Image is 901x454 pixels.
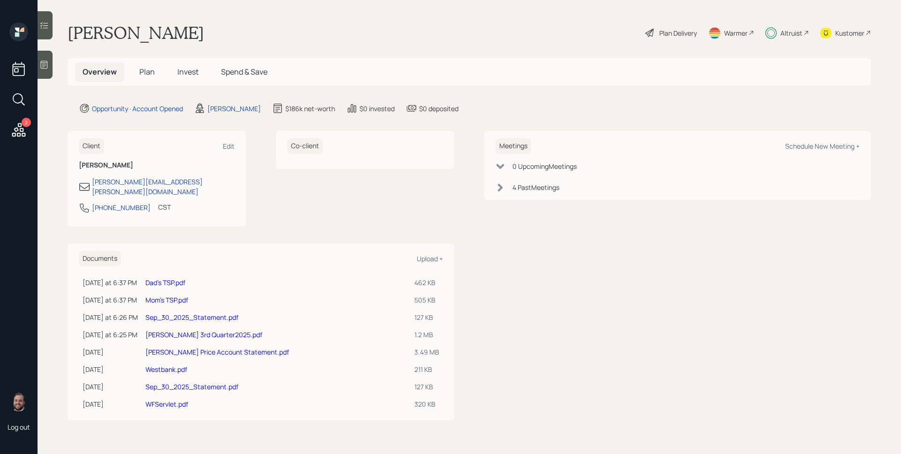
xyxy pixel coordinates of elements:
div: [DATE] [83,382,138,392]
h1: [PERSON_NAME] [68,23,204,43]
div: 320 KB [414,399,439,409]
div: [DATE] [83,347,138,357]
span: Invest [177,67,199,77]
div: 0 Upcoming Meeting s [512,161,577,171]
div: 127 KB [414,312,439,322]
div: [DATE] [83,364,138,374]
div: $0 invested [359,104,395,113]
div: Altruist [780,28,802,38]
div: 4 Past Meeting s [512,182,559,192]
span: Overview [83,67,117,77]
span: Spend & Save [221,67,267,77]
div: [DATE] at 6:37 PM [83,295,138,305]
div: Log out [8,423,30,431]
div: Upload + [417,254,443,263]
span: Plan [139,67,155,77]
a: Sep_30_2025_Statement.pdf [145,382,238,391]
div: [DATE] at 6:25 PM [83,330,138,340]
div: Plan Delivery [659,28,697,38]
div: [DATE] at 6:37 PM [83,278,138,288]
h6: Client [79,138,104,154]
a: WFServlet.pdf [145,400,188,409]
div: Edit [223,142,235,151]
div: $0 deposited [419,104,458,113]
div: 211 KB [414,364,439,374]
div: [PHONE_NUMBER] [92,203,151,212]
div: Schedule New Meeting + [785,142,860,151]
a: Dad's TSP.pdf [145,278,185,287]
a: Westbank.pdf [145,365,187,374]
div: 127 KB [414,382,439,392]
h6: Co-client [287,138,323,154]
div: Kustomer [835,28,864,38]
a: [PERSON_NAME] 3rd Quarter2025.pdf [145,330,262,339]
h6: Meetings [496,138,531,154]
a: [PERSON_NAME] Price Account Statement.pdf [145,348,289,356]
div: [DATE] at 6:26 PM [83,312,138,322]
div: [DATE] [83,399,138,409]
div: [PERSON_NAME] [207,104,261,113]
div: $186k net-worth [285,104,335,113]
h6: Documents [79,251,121,266]
div: Opportunity · Account Opened [92,104,183,113]
h6: [PERSON_NAME] [79,161,235,169]
div: 1.2 MB [414,330,439,340]
div: Warmer [724,28,748,38]
div: 505 KB [414,295,439,305]
div: 3.49 MB [414,347,439,357]
a: Mom's TSP.pdf [145,295,188,304]
a: Sep_30_2025_Statement.pdf [145,313,238,322]
img: james-distasi-headshot.png [9,393,28,411]
div: 2 [22,118,31,127]
div: CST [158,202,171,212]
div: [PERSON_NAME][EMAIL_ADDRESS][PERSON_NAME][DOMAIN_NAME] [92,177,235,197]
div: 462 KB [414,278,439,288]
